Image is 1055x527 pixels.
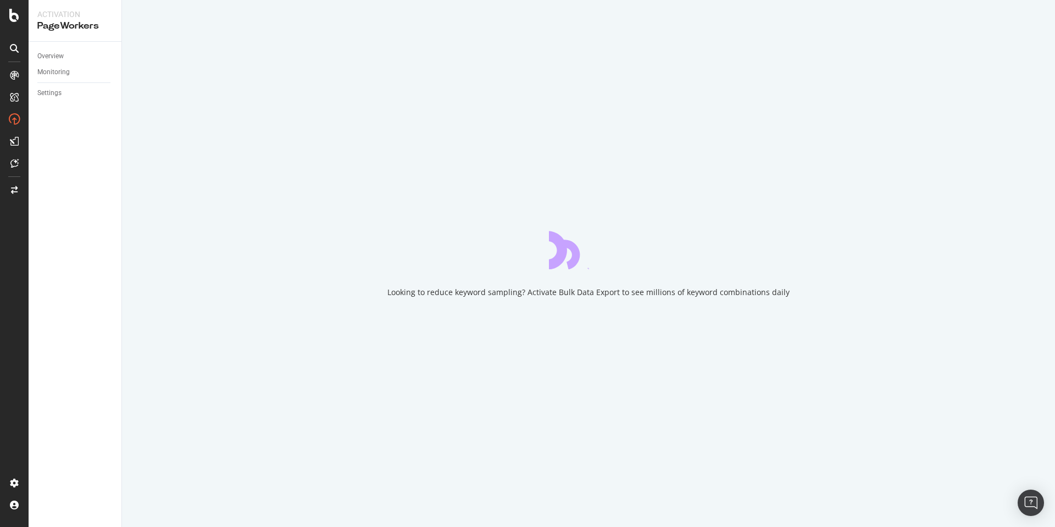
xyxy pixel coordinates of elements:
[37,87,62,99] div: Settings
[37,87,114,99] a: Settings
[37,51,64,62] div: Overview
[1018,490,1044,516] div: Open Intercom Messenger
[37,66,114,78] a: Monitoring
[549,230,628,269] div: animation
[37,51,114,62] a: Overview
[37,9,113,20] div: Activation
[37,20,113,32] div: PageWorkers
[387,287,790,298] div: Looking to reduce keyword sampling? Activate Bulk Data Export to see millions of keyword combinat...
[37,66,70,78] div: Monitoring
